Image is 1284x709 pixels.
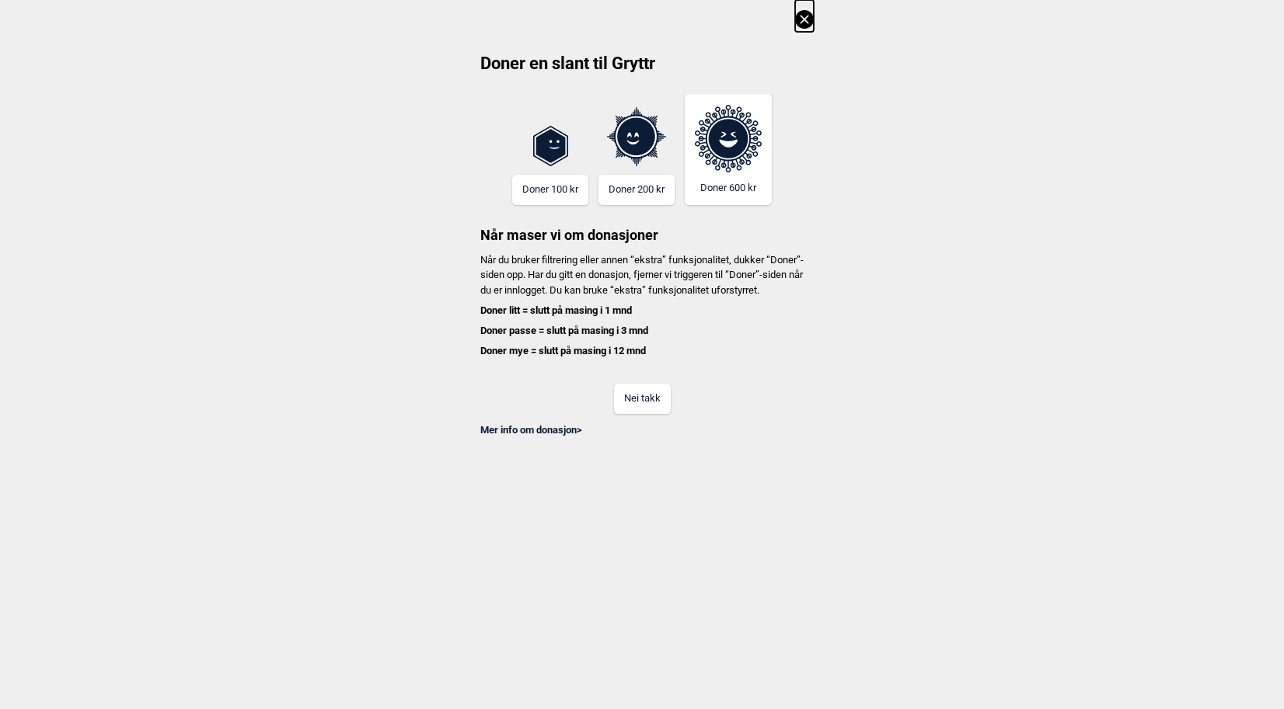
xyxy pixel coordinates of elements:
[480,325,648,336] b: Doner passe = slutt på masing i 3 mnd
[480,424,582,436] a: Mer info om donasjon>
[512,175,588,205] button: Doner 100 kr
[685,94,772,205] button: Doner 600 kr
[470,252,814,359] p: Når du bruker filtrering eller annen “ekstra” funksjonalitet, dukker “Doner”-siden opp. Har du gi...
[598,175,675,205] button: Doner 200 kr
[470,205,814,245] h3: Når maser vi om donasjoner
[614,384,671,414] button: Nei takk
[470,52,814,86] h2: Doner en slant til Gryttr
[480,304,632,316] b: Doner litt = slutt på masing i 1 mnd
[480,345,646,356] b: Doner mye = slutt på masing i 12 mnd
